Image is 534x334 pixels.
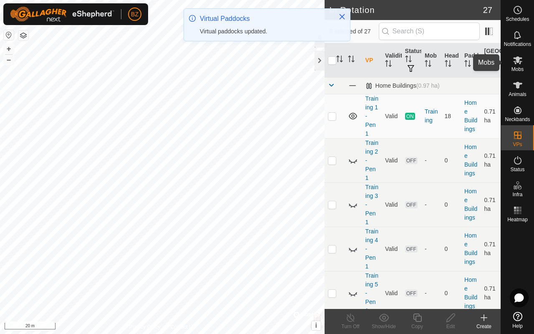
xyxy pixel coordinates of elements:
[425,156,438,165] div: -
[425,107,438,125] div: Training
[365,272,378,314] a: Training 5 - Pen 1
[312,321,321,330] button: i
[484,66,491,72] p-sorticon: Activate to sort
[425,61,431,68] p-sorticon: Activate to sort
[464,232,477,265] a: Home Buildings
[483,4,492,16] span: 27
[200,14,330,24] div: Virtual Paddocks
[18,30,28,40] button: Map Layers
[365,95,378,137] a: Training 1 - Pen 1
[511,67,524,72] span: Mobs
[441,138,461,182] td: 0
[365,82,440,89] div: Home Buildings
[481,94,501,138] td: 0.71 ha
[336,57,343,63] p-sorticon: Activate to sort
[467,323,501,330] div: Create
[365,184,378,225] a: Training 3 - Pen 1
[416,82,440,89] span: (0.97 ha)
[365,139,378,181] a: Training 2 - Pen 1
[441,94,461,138] td: 18
[481,271,501,315] td: 0.71 ha
[382,271,401,315] td: Valid
[330,5,483,15] h2: In Rotation
[4,55,14,65] button: –
[441,227,461,271] td: 0
[481,182,501,227] td: 0.71 ha
[348,57,355,63] p-sorticon: Activate to sort
[382,182,401,227] td: Valid
[382,138,401,182] td: Valid
[405,57,412,63] p-sorticon: Activate to sort
[505,117,530,122] span: Neckbands
[405,201,418,208] span: OFF
[510,167,524,172] span: Status
[441,182,461,227] td: 0
[170,323,195,331] a: Contact Us
[334,323,367,330] div: Turn Off
[385,61,392,68] p-sorticon: Activate to sort
[379,23,480,40] input: Search (S)
[441,43,461,78] th: Head
[405,157,418,164] span: OFF
[481,138,501,182] td: 0.71 ha
[382,94,401,138] td: Valid
[501,309,534,332] a: Help
[405,245,418,253] span: OFF
[425,289,438,298] div: -
[382,43,401,78] th: Validity
[434,323,467,330] div: Edit
[131,10,139,19] span: BZ
[405,290,418,297] span: OFF
[362,43,382,78] th: VP
[425,200,438,209] div: -
[4,44,14,54] button: +
[382,227,401,271] td: Valid
[464,99,477,132] a: Home Buildings
[402,43,421,78] th: Status
[400,323,434,330] div: Copy
[509,92,526,97] span: Animals
[461,43,481,78] th: Paddock
[445,61,451,68] p-sorticon: Activate to sort
[481,43,501,78] th: [GEOGRAPHIC_DATA] Area
[365,228,378,270] a: Training 4 - Pen 1
[421,43,441,78] th: Mob
[464,61,471,68] p-sorticon: Activate to sort
[425,245,438,253] div: -
[481,227,501,271] td: 0.71 ha
[405,113,415,120] span: ON
[506,17,529,22] span: Schedules
[129,323,161,331] a: Privacy Policy
[513,142,522,147] span: VPs
[10,7,114,22] img: Gallagher Logo
[4,30,14,40] button: Reset Map
[330,27,379,36] span: 0 selected of 27
[464,276,477,309] a: Home Buildings
[336,11,348,23] button: Close
[464,144,477,177] a: Home Buildings
[315,322,317,329] span: i
[504,42,531,47] span: Notifications
[512,324,523,329] span: Help
[507,217,528,222] span: Heatmap
[441,271,461,315] td: 0
[200,27,330,36] div: Virtual paddocks updated.
[367,323,400,330] div: Show/Hide
[512,192,522,197] span: Infra
[464,188,477,221] a: Home Buildings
